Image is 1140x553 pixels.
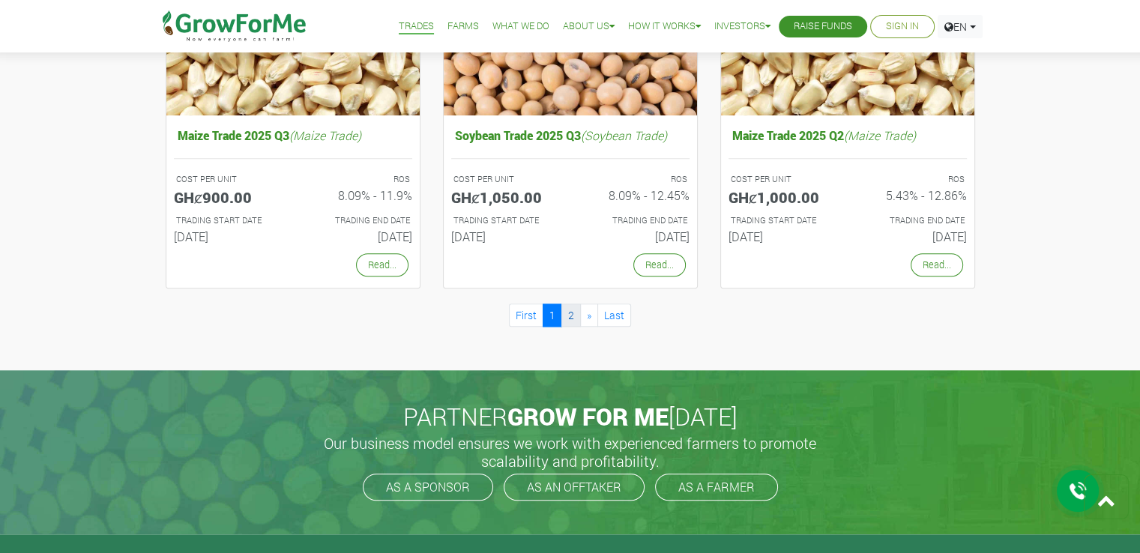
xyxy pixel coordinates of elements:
a: Last [597,303,631,327]
p: COST PER UNIT [453,173,557,186]
a: EN [938,15,983,38]
span: » [587,308,591,322]
a: Raise Funds [794,19,852,34]
a: Read... [356,253,408,276]
h2: PARTNER [DATE] [160,402,980,431]
a: Read... [911,253,963,276]
p: Estimated Trading Start Date [176,214,280,227]
p: ROS [307,173,410,186]
h5: GHȼ1,050.00 [451,188,559,206]
span: GROW FOR ME [507,400,669,432]
h6: [DATE] [859,229,967,244]
p: ROS [584,173,687,186]
h6: [DATE] [451,229,559,244]
h6: [DATE] [729,229,836,244]
h6: [DATE] [582,229,690,244]
a: Farms [447,19,479,34]
p: ROS [861,173,965,186]
p: Estimated Trading Start Date [731,214,834,227]
a: Sign In [886,19,919,34]
i: (Maize Trade) [289,127,361,143]
h6: [DATE] [174,229,282,244]
a: Soybean Trade 2025 Q3(Soybean Trade) COST PER UNIT GHȼ1,050.00 ROS 8.09% - 12.45% TRADING START D... [451,124,690,250]
a: First [509,303,543,327]
h6: [DATE] [304,229,412,244]
p: Estimated Trading End Date [584,214,687,227]
h5: Our business model ensures we work with experienced farmers to promote scalability and profitabil... [308,434,833,470]
p: COST PER UNIT [731,173,834,186]
a: Maize Trade 2025 Q3(Maize Trade) COST PER UNIT GHȼ900.00 ROS 8.09% - 11.9% TRADING START DATE [DA... [174,124,412,250]
a: What We Do [492,19,549,34]
p: Estimated Trading End Date [861,214,965,227]
a: About Us [563,19,615,34]
a: How it Works [628,19,701,34]
p: Estimated Trading Start Date [453,214,557,227]
a: Investors [714,19,770,34]
a: Read... [633,253,686,276]
h6: 5.43% - 12.86% [859,188,967,202]
nav: Page Navigation [166,303,975,327]
h5: Soybean Trade 2025 Q3 [451,124,690,146]
a: Trades [399,19,434,34]
h6: 8.09% - 12.45% [582,188,690,202]
p: COST PER UNIT [176,173,280,186]
a: Maize Trade 2025 Q2(Maize Trade) COST PER UNIT GHȼ1,000.00 ROS 5.43% - 12.86% TRADING START DATE ... [729,124,967,250]
a: 1 [543,303,562,327]
a: 2 [561,303,581,327]
i: (Soybean Trade) [581,127,667,143]
a: AS AN OFFTAKER [504,474,645,501]
h5: GHȼ1,000.00 [729,188,836,206]
i: (Maize Trade) [844,127,916,143]
a: AS A FARMER [655,474,778,501]
h5: GHȼ900.00 [174,188,282,206]
p: Estimated Trading End Date [307,214,410,227]
a: AS A SPONSOR [363,474,493,501]
h5: Maize Trade 2025 Q3 [174,124,412,146]
h6: 8.09% - 11.9% [304,188,412,202]
h5: Maize Trade 2025 Q2 [729,124,967,146]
